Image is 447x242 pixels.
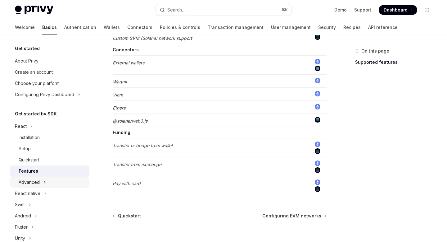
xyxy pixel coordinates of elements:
[422,5,432,15] button: Toggle dark mode
[384,7,408,13] span: Dashboard
[315,161,320,166] img: ethereum.png
[262,213,326,219] a: Configuring EVM networks
[113,92,123,97] em: Viem
[15,80,60,87] div: Choose your platform
[262,213,321,219] span: Configuring EVM networks
[113,213,141,219] a: Quickstart
[15,190,40,197] div: React native
[113,181,141,186] em: Pay with card
[10,89,89,100] button: Toggle Configuring Privy Dashboard section
[10,199,89,210] button: Toggle Swift section
[10,154,89,165] a: Quickstart
[10,188,89,199] button: Toggle React native section
[10,78,89,89] a: Choose your platform
[15,212,31,220] div: Android
[113,105,125,110] em: Ethers
[10,55,89,67] a: About Privy
[315,66,320,71] img: solana.png
[368,20,398,35] a: API reference
[113,35,192,41] em: Custom SVM (Solana) network support
[10,177,89,188] button: Toggle Advanced section
[315,179,320,185] img: ethereum.png
[10,121,89,132] button: Toggle React section
[113,118,147,123] em: @solana/web3.js
[113,143,173,148] em: Transfer or bridge from wallet
[10,67,89,78] a: Create an account
[19,156,39,164] div: Quickstart
[315,78,320,83] img: ethereum.png
[15,201,25,208] div: Swift
[315,34,320,40] img: solana.png
[19,167,38,175] div: Features
[10,165,89,177] a: Features
[15,123,27,130] div: React
[354,7,371,13] a: Support
[271,20,311,35] a: User management
[64,20,96,35] a: Authentication
[315,59,320,64] img: ethereum.png
[355,57,437,67] a: Supported features
[113,79,127,84] em: Wagmi
[15,45,40,52] h5: Get started
[361,47,389,55] span: On this page
[15,6,53,14] img: light logo
[19,179,40,186] div: Advanced
[318,20,336,35] a: Security
[334,7,347,13] a: Demo
[127,20,152,35] a: Connectors
[315,117,320,123] img: solana.png
[15,91,74,98] div: Configuring Privy Dashboard
[167,6,185,14] div: Search...
[281,7,288,12] span: ⌘ K
[19,145,31,152] div: Setup
[113,47,139,52] strong: Connectors
[160,20,200,35] a: Policies & controls
[15,68,53,76] div: Create an account
[10,210,89,221] button: Toggle Android section
[15,57,38,65] div: About Privy
[10,143,89,154] a: Setup
[315,91,320,96] img: ethereum.png
[315,104,320,109] img: ethereum.png
[15,223,28,231] div: Flutter
[315,186,320,192] img: solana.png
[42,20,57,35] a: Basics
[10,132,89,143] a: Installation
[19,134,40,141] div: Installation
[343,20,361,35] a: Recipes
[104,20,120,35] a: Wallets
[156,4,291,16] button: Open search
[379,5,417,15] a: Dashboard
[208,20,264,35] a: Transaction management
[315,167,320,173] img: solana.png
[315,148,320,154] img: solana.png
[15,20,35,35] a: Welcome
[15,110,57,118] h5: Get started by SDK
[118,213,141,219] span: Quickstart
[15,235,25,242] div: Unity
[113,130,130,135] strong: Funding
[10,221,89,233] button: Toggle Flutter section
[113,162,161,167] em: Transfer from exchange
[113,60,144,65] em: External wallets
[315,142,320,147] img: ethereum.png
